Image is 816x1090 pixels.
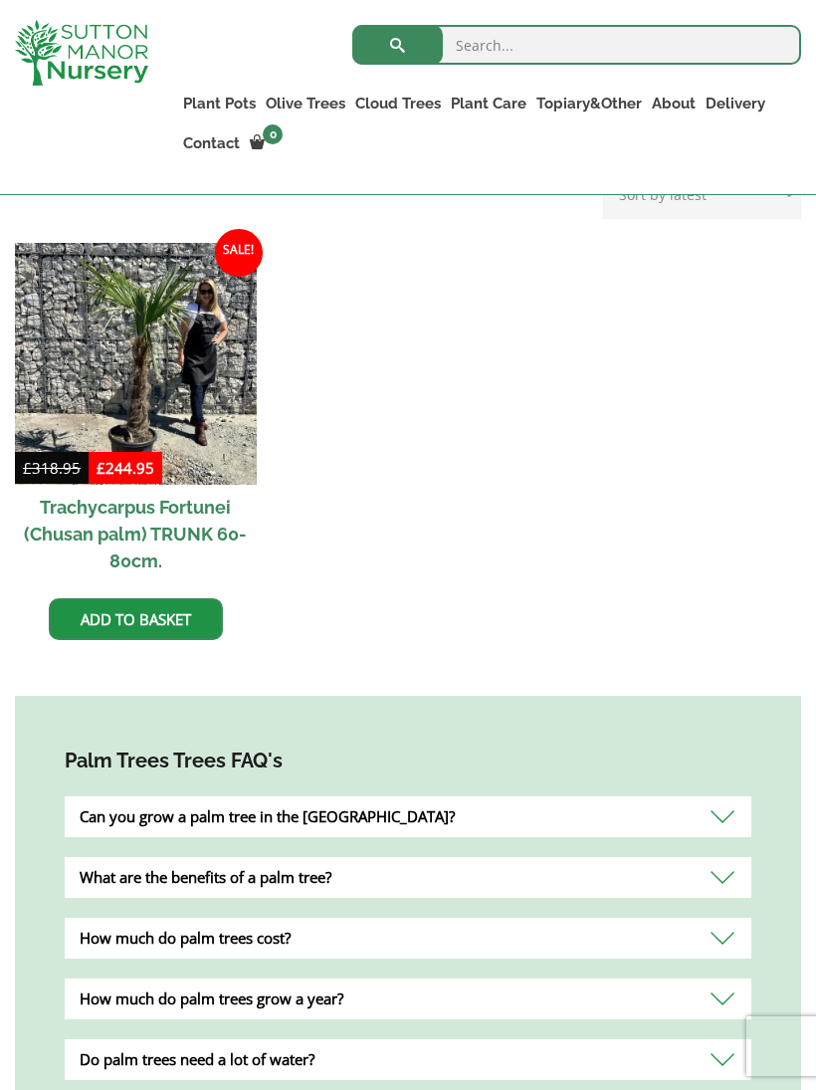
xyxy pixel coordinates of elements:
a: Delivery [701,90,770,117]
a: 0 [245,129,289,157]
a: Topiary&Other [531,90,647,117]
a: About [647,90,701,117]
a: Cloud Trees [350,90,446,117]
span: £ [23,458,32,478]
h2: Trachycarpus Fortunei (Chusan palm) TRUNK 60-80cm. [15,485,257,583]
div: What are the benefits of a palm tree? [65,857,751,898]
a: Olive Trees [261,90,350,117]
bdi: 244.95 [97,458,154,478]
h4: Palm Trees Trees FAQ's [65,746,751,776]
div: How much do palm trees grow a year? [65,979,751,1019]
div: How much do palm trees cost? [65,918,751,959]
span: 0 [263,124,283,144]
a: Sale! Trachycarpus Fortunei (Chusan palm) TRUNK 60-80cm. [15,243,257,583]
div: Do palm trees need a lot of water? [65,1039,751,1080]
a: Plant Care [446,90,531,117]
a: Contact [178,129,245,157]
a: Add to basket: “Trachycarpus Fortunei (Chusan palm) TRUNK 60-80cm.” [49,598,223,640]
div: Can you grow a palm tree in the [GEOGRAPHIC_DATA]? [65,796,751,837]
img: Trachycarpus Fortunei (Chusan palm) TRUNK 60-80cm. [15,243,257,485]
a: Plant Pots [178,90,261,117]
span: £ [97,458,105,478]
input: Search... [352,25,801,65]
img: logo [15,20,148,86]
span: Sale! [215,229,263,277]
bdi: 318.95 [23,458,81,478]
